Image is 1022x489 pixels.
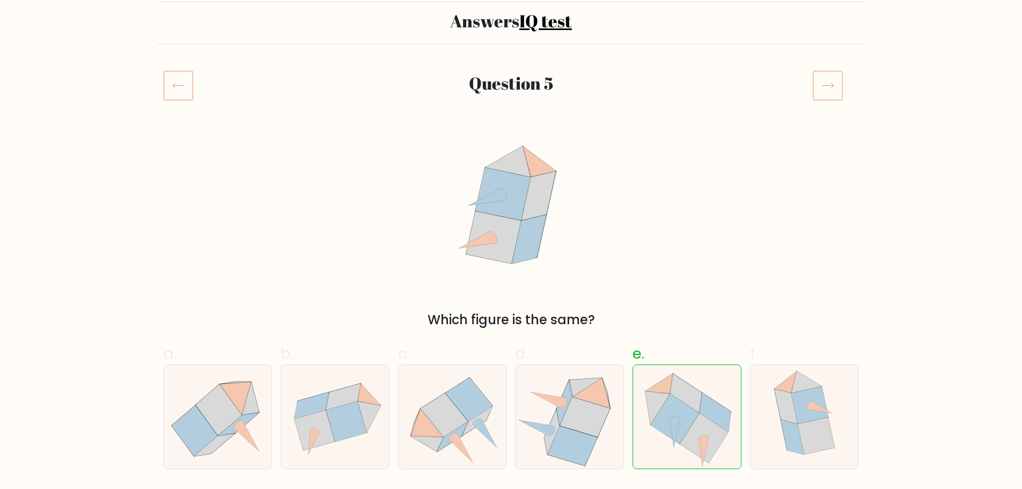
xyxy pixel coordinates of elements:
span: f. [750,343,758,364]
span: c. [398,343,410,364]
h2: Answers [164,11,859,31]
span: e. [633,343,644,364]
span: d. [515,343,528,364]
a: IQ test [519,9,572,32]
span: a. [164,343,177,364]
span: b. [281,343,293,364]
div: Which figure is the same? [170,310,852,330]
h2: Question 5 [223,73,800,93]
